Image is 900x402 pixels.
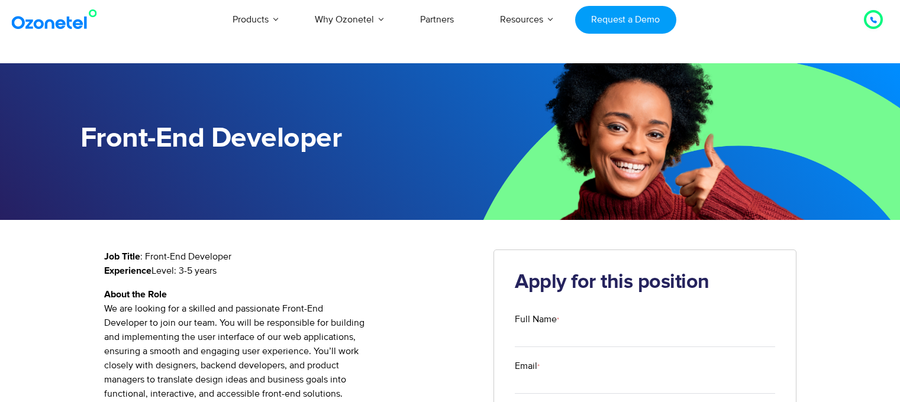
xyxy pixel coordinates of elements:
[104,287,476,401] p: We are looking for a skilled and passionate Front-End Developer to join our team. You will be res...
[104,266,151,275] strong: Experience
[515,359,775,373] label: Email
[575,6,676,34] a: Request a Demo
[104,249,476,278] p: : Front-End Developer Level: 3-5 years
[80,122,450,155] h1: Front-End Developer
[104,290,167,299] strong: About the Role
[104,252,140,261] strong: Job Title
[515,271,775,294] h2: Apply for this position
[515,312,775,326] label: Full Name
